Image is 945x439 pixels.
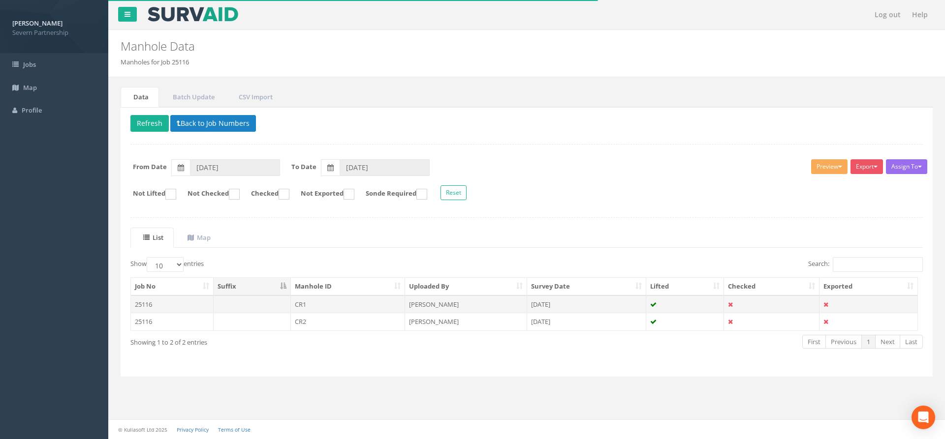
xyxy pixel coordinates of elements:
a: Data [121,87,159,107]
button: Reset [441,185,467,200]
button: Assign To [886,159,927,174]
a: List [130,228,174,248]
td: CR2 [291,313,406,330]
label: Checked [241,189,289,200]
label: Not Exported [291,189,354,200]
span: Jobs [23,60,36,69]
select: Showentries [147,257,184,272]
a: Batch Update [160,87,225,107]
a: Last [900,335,923,349]
a: Privacy Policy [177,426,209,433]
div: Showing 1 to 2 of 2 entries [130,334,452,347]
td: 25116 [131,295,214,313]
uib-tab-heading: Map [188,233,211,242]
h2: Manhole Data [121,40,795,53]
small: © Kullasoft Ltd 2025 [118,426,167,433]
label: Sonde Required [356,189,427,200]
a: Previous [825,335,862,349]
label: Not Checked [178,189,240,200]
a: 1 [861,335,876,349]
li: Manholes for Job 25116 [121,58,189,67]
strong: [PERSON_NAME] [12,19,63,28]
th: Survey Date: activate to sort column ascending [527,278,646,295]
span: Profile [22,106,42,115]
label: Show entries [130,257,204,272]
button: Back to Job Numbers [170,115,256,132]
th: Manhole ID: activate to sort column ascending [291,278,406,295]
a: Terms of Use [218,426,251,433]
td: [PERSON_NAME] [405,313,527,330]
th: Suffix: activate to sort column descending [214,278,291,295]
th: Job No: activate to sort column ascending [131,278,214,295]
th: Checked: activate to sort column ascending [724,278,819,295]
input: Search: [833,257,923,272]
label: Not Lifted [123,189,176,200]
td: [DATE] [527,313,646,330]
input: From Date [190,159,280,176]
th: Exported: activate to sort column ascending [819,278,917,295]
td: CR1 [291,295,406,313]
button: Export [850,159,883,174]
td: 25116 [131,313,214,330]
button: Preview [811,159,848,174]
span: Map [23,83,37,92]
label: Search: [808,257,923,272]
div: Open Intercom Messenger [912,406,935,429]
a: Map [175,228,221,248]
th: Lifted: activate to sort column ascending [646,278,724,295]
th: Uploaded By: activate to sort column ascending [405,278,527,295]
a: First [802,335,826,349]
span: Severn Partnership [12,28,96,37]
uib-tab-heading: List [143,233,163,242]
a: CSV Import [226,87,283,107]
label: To Date [291,162,316,172]
a: Next [875,335,900,349]
label: From Date [133,162,167,172]
td: [DATE] [527,295,646,313]
button: Refresh [130,115,169,132]
input: To Date [340,159,430,176]
td: [PERSON_NAME] [405,295,527,313]
a: [PERSON_NAME] Severn Partnership [12,16,96,37]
